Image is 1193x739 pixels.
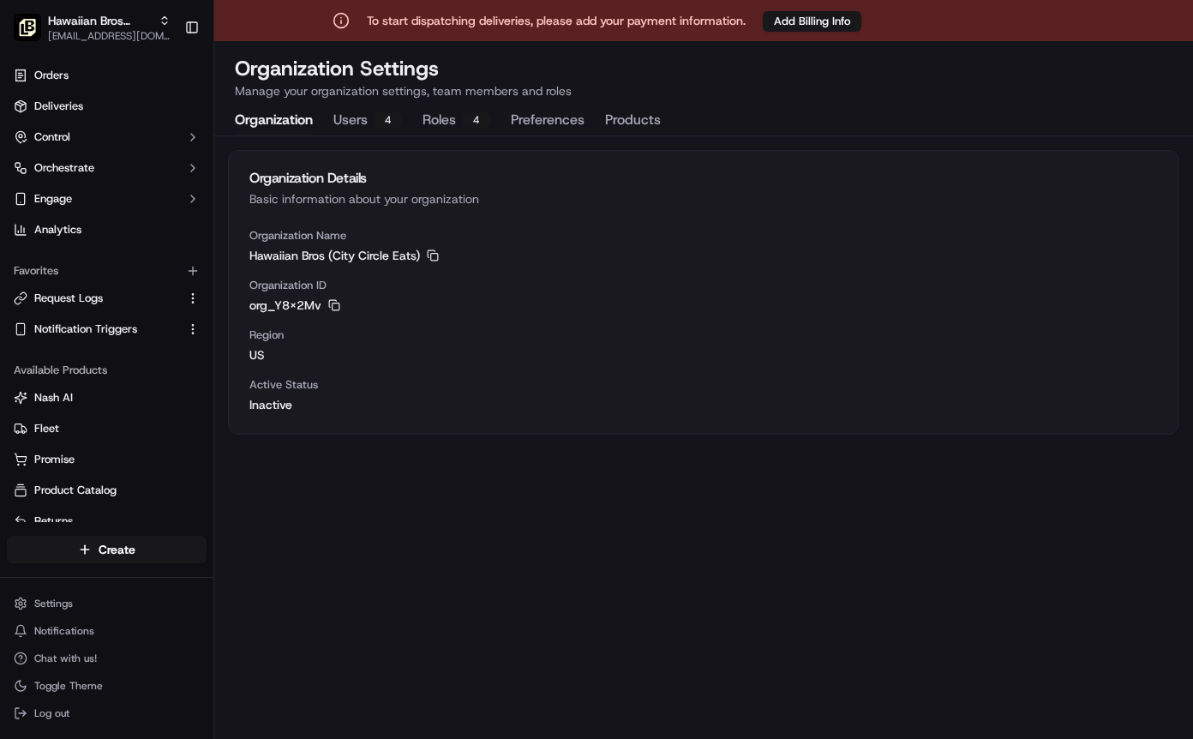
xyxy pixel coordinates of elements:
[14,483,200,498] a: Product Catalog
[36,164,67,195] img: 9188753566659_6852d8bf1fb38e338040_72.png
[7,619,207,643] button: Notifications
[249,396,1158,413] span: Inactive
[7,62,207,89] a: Orders
[162,383,275,400] span: API Documentation
[171,425,207,438] span: Pylon
[249,228,1158,243] span: Organization Name
[138,376,282,407] a: 💻API Documentation
[7,646,207,670] button: Chat with us!
[10,376,138,407] a: 📗Knowledge Base
[7,216,207,243] a: Analytics
[121,424,207,438] a: Powered byPylon
[34,421,59,436] span: Fleet
[423,106,490,135] button: Roles
[34,160,94,176] span: Orchestrate
[463,112,490,128] div: 4
[249,247,420,264] span: Hawaiian Bros (City Circle Eats)
[34,597,73,610] span: Settings
[34,321,137,337] span: Notification Triggers
[34,679,103,693] span: Toggle Theme
[34,222,81,237] span: Analytics
[14,291,179,306] a: Request Logs
[7,257,207,285] div: Favorites
[17,164,48,195] img: 1736555255976-a54dd68f-1ca7-489b-9aae-adbdc363a1c4
[7,93,207,120] a: Deliveries
[7,415,207,442] button: Fleet
[249,377,1158,393] span: Active Status
[511,106,585,135] button: Preferences
[7,315,207,343] button: Notification Triggers
[249,297,321,314] span: org_Y8x2Mv
[7,446,207,473] button: Promise
[7,701,207,725] button: Log out
[375,112,402,128] div: 4
[333,106,402,135] button: Users
[45,111,309,129] input: Got a question? Start typing here...
[17,223,115,237] div: Past conversations
[34,191,72,207] span: Engage
[14,321,179,337] a: Notification Triggers
[142,266,148,279] span: •
[48,12,152,29] button: Hawaiian Bros (City Circle Eats)
[7,285,207,312] button: Request Logs
[17,249,45,277] img: Brittany Newman
[34,390,73,406] span: Nash AI
[249,278,1158,293] span: Organization ID
[17,17,51,51] img: Nash
[34,483,117,498] span: Product Catalog
[291,169,312,189] button: Start new chat
[266,219,312,240] button: See all
[34,452,75,467] span: Promise
[34,514,73,529] span: Returns
[7,674,207,698] button: Toggle Theme
[249,327,1158,343] span: Region
[152,312,187,326] span: [DATE]
[34,652,97,665] span: Chat with us!
[7,7,177,48] button: Hawaiian Bros (City Circle Eats)Hawaiian Bros (City Circle Eats)[EMAIL_ADDRESS][DOMAIN_NAME]
[14,452,200,467] a: Promise
[235,55,572,82] h1: Organization Settings
[7,536,207,563] button: Create
[145,385,159,399] div: 💻
[17,296,45,323] img: Masood Aslam
[14,14,41,41] img: Hawaiian Bros (City Circle Eats)
[99,541,135,558] span: Create
[17,69,312,96] p: Welcome 👋
[7,592,207,616] button: Settings
[34,99,83,114] span: Deliveries
[14,390,200,406] a: Nash AI
[249,190,1158,207] div: Basic information about your organization
[48,29,171,43] button: [EMAIL_ADDRESS][DOMAIN_NAME]
[77,164,281,181] div: Start new chat
[14,514,200,529] a: Returns
[249,171,1158,185] div: Organization Details
[605,106,661,135] button: Products
[34,129,70,145] span: Control
[763,10,861,32] a: Add Billing Info
[34,624,94,638] span: Notifications
[53,312,139,326] span: [PERSON_NAME]
[763,11,861,32] button: Add Billing Info
[235,82,572,99] p: Manage your organization settings, team members and roles
[14,421,200,436] a: Fleet
[249,346,1158,363] span: us
[34,313,48,327] img: 1736555255976-a54dd68f-1ca7-489b-9aae-adbdc363a1c4
[7,154,207,182] button: Orchestrate
[142,312,148,326] span: •
[7,123,207,151] button: Control
[7,384,207,412] button: Nash AI
[34,267,48,280] img: 1736555255976-a54dd68f-1ca7-489b-9aae-adbdc363a1c4
[7,185,207,213] button: Engage
[53,266,139,279] span: [PERSON_NAME]
[7,508,207,535] button: Returns
[77,181,236,195] div: We're available if you need us!
[7,357,207,384] div: Available Products
[34,383,131,400] span: Knowledge Base
[152,266,187,279] span: [DATE]
[235,106,313,135] button: Organization
[34,291,103,306] span: Request Logs
[367,12,746,29] p: To start dispatching deliveries, please add your payment information.
[7,477,207,504] button: Product Catalog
